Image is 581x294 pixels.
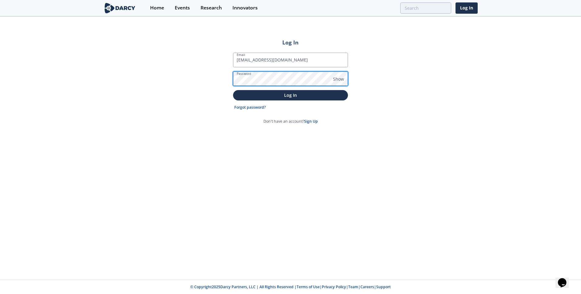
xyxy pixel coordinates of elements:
[376,284,391,289] a: Support
[333,76,344,82] span: Show
[150,5,164,10] div: Home
[237,92,344,98] p: Log In
[201,5,222,10] div: Research
[304,119,318,124] a: Sign Up
[297,284,320,289] a: Terms of Use
[103,3,136,13] img: logo-wide.svg
[555,270,575,288] iframe: chat widget
[348,284,358,289] a: Team
[360,284,374,289] a: Careers
[237,71,251,76] label: Password
[456,2,478,14] a: Log In
[66,284,515,290] p: © Copyright 2025 Darcy Partners, LLC | All Rights Reserved | | | | |
[322,284,346,289] a: Privacy Policy
[263,119,318,124] p: Don't have an account?
[232,5,258,10] div: Innovators
[175,5,190,10] div: Events
[233,38,348,46] h2: Log In
[234,105,266,110] a: Forgot password?
[400,2,451,14] input: Advanced Search
[233,90,348,100] button: Log In
[237,52,245,57] label: Email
